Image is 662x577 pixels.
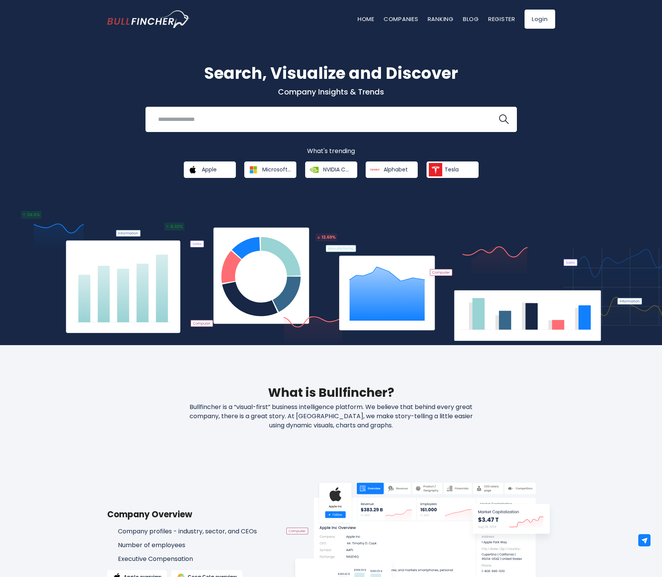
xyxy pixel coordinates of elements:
[107,383,555,402] h2: What is Bullfincher?
[366,161,418,178] a: Alphabet
[384,15,418,23] a: Companies
[107,10,190,28] img: Bullfincher logo
[107,61,555,85] h1: Search, Visualize and Discover
[499,114,509,124] img: search icon
[107,541,271,549] li: Number of employees
[428,15,454,23] a: Ranking
[107,508,271,521] h3: Company Overview
[384,166,408,173] span: Alphabet
[525,10,555,29] a: Login
[202,166,217,173] span: Apple
[244,161,296,178] a: Microsoft Corporation
[427,161,479,178] a: Tesla
[184,161,236,178] a: Apple
[463,15,479,23] a: Blog
[107,528,271,536] li: Company profiles - industry, sector, and CEOs
[107,147,555,155] p: What's trending
[262,166,291,173] span: Microsoft Corporation
[107,555,271,563] li: Executive Compensation
[358,15,374,23] a: Home
[107,87,555,97] p: Company Insights & Trends
[323,166,352,173] span: NVIDIA Corporation
[305,161,357,178] a: NVIDIA Corporation
[445,166,459,173] span: Tesla
[107,10,190,28] a: Go to homepage
[167,403,495,430] p: Bullfincher is a “visual-first” business intelligence platform. We believe that behind every grea...
[488,15,515,23] a: Register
